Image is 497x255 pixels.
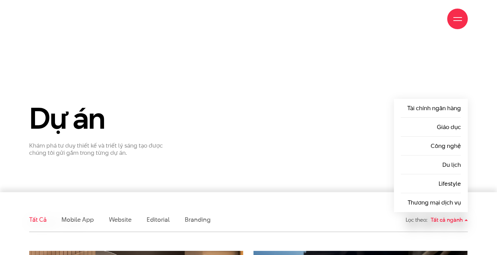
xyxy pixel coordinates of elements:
[407,104,461,112] a: Tài chính ngân hàng
[442,161,461,169] a: Du lịch
[431,142,461,150] a: Công nghệ
[61,215,93,224] a: Mobile app
[29,215,46,224] a: Tất cả
[147,215,170,224] a: Editorial
[29,142,169,157] p: Khám phá tư duy thiết kế và triết lý sáng tạo được chúng tôi gửi gắm trong từng dự án.
[437,123,461,131] a: Giáo dục
[439,179,461,188] a: Lifestyle
[109,215,132,224] a: Website
[431,214,468,226] div: Tất cả ngành
[29,102,169,134] h1: Dự án
[406,214,427,226] div: Lọc theo:
[408,198,461,207] a: Thương mại dịch vụ
[185,215,210,224] a: Branding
